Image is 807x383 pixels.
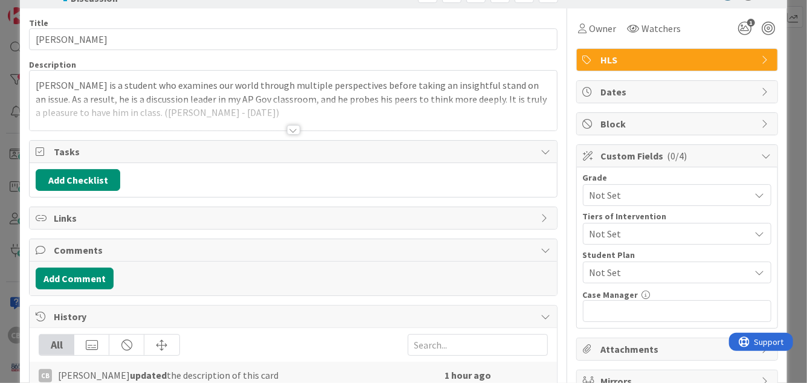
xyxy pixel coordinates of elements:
[39,369,52,382] div: CB
[601,85,756,99] span: Dates
[601,149,756,163] span: Custom Fields
[601,53,756,67] span: HLS
[583,173,771,182] div: Grade
[130,369,167,381] b: updated
[583,289,638,300] label: Case Manager
[590,225,744,242] span: Not Set
[29,28,557,50] input: type card name here...
[29,18,48,28] label: Title
[667,150,687,162] span: ( 0/4 )
[590,265,750,280] span: Not Set
[54,309,535,324] span: History
[590,21,617,36] span: Owner
[590,187,744,204] span: Not Set
[54,144,535,159] span: Tasks
[39,335,74,355] div: All
[583,251,771,259] div: Student Plan
[408,334,548,356] input: Search...
[36,268,114,289] button: Add Comment
[25,2,55,16] span: Support
[29,59,76,70] span: Description
[642,21,681,36] span: Watchers
[36,79,550,120] p: [PERSON_NAME] is a student who examines our world through multiple perspectives before taking an ...
[601,117,756,131] span: Block
[36,169,120,191] button: Add Checklist
[445,369,492,381] b: 1 hour ago
[601,342,756,356] span: Attachments
[54,243,535,257] span: Comments
[583,212,771,220] div: Tiers of Intervention
[54,211,535,225] span: Links
[747,19,755,27] span: 1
